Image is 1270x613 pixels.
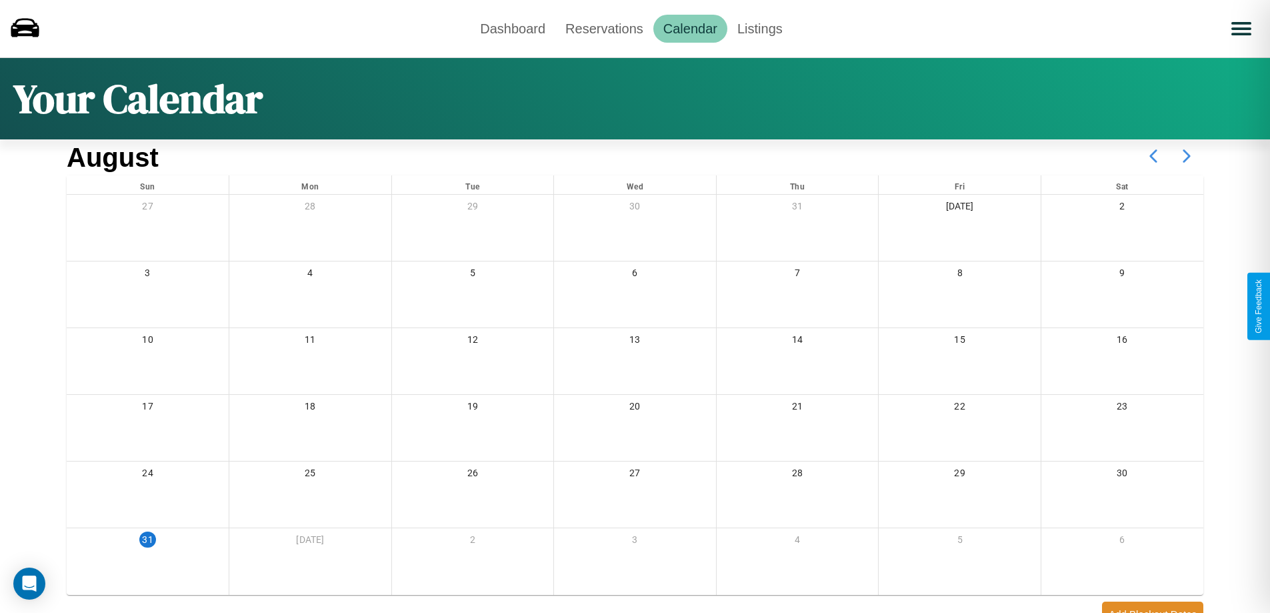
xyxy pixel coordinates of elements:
[879,195,1041,222] div: [DATE]
[67,195,229,222] div: 27
[67,328,229,356] div: 10
[392,328,554,356] div: 12
[229,261,391,289] div: 4
[554,395,716,422] div: 20
[555,15,653,43] a: Reservations
[392,195,554,222] div: 29
[1041,528,1203,556] div: 6
[1041,175,1203,194] div: Sat
[554,462,716,489] div: 27
[1041,195,1203,222] div: 2
[229,328,391,356] div: 11
[727,15,793,43] a: Listings
[1041,395,1203,422] div: 23
[554,328,716,356] div: 13
[13,568,45,600] div: Open Intercom Messenger
[717,395,879,422] div: 21
[717,328,879,356] div: 14
[67,143,159,173] h2: August
[392,462,554,489] div: 26
[470,15,555,43] a: Dashboard
[392,175,554,194] div: Tue
[392,528,554,556] div: 2
[879,328,1041,356] div: 15
[554,195,716,222] div: 30
[1041,462,1203,489] div: 30
[717,195,879,222] div: 31
[879,528,1041,556] div: 5
[717,528,879,556] div: 4
[717,261,879,289] div: 7
[554,528,716,556] div: 3
[879,175,1041,194] div: Fri
[717,462,879,489] div: 28
[229,528,391,556] div: [DATE]
[879,462,1041,489] div: 29
[392,395,554,422] div: 19
[67,395,229,422] div: 17
[1041,328,1203,356] div: 16
[1041,261,1203,289] div: 9
[879,261,1041,289] div: 8
[717,175,879,194] div: Thu
[879,395,1041,422] div: 22
[229,462,391,489] div: 25
[139,532,155,548] div: 31
[1254,279,1263,334] div: Give Feedback
[67,261,229,289] div: 3
[67,462,229,489] div: 24
[67,175,229,194] div: Sun
[653,15,727,43] a: Calendar
[229,195,391,222] div: 28
[1223,10,1260,47] button: Open menu
[13,71,263,126] h1: Your Calendar
[392,261,554,289] div: 5
[229,175,391,194] div: Mon
[229,395,391,422] div: 18
[554,175,716,194] div: Wed
[554,261,716,289] div: 6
